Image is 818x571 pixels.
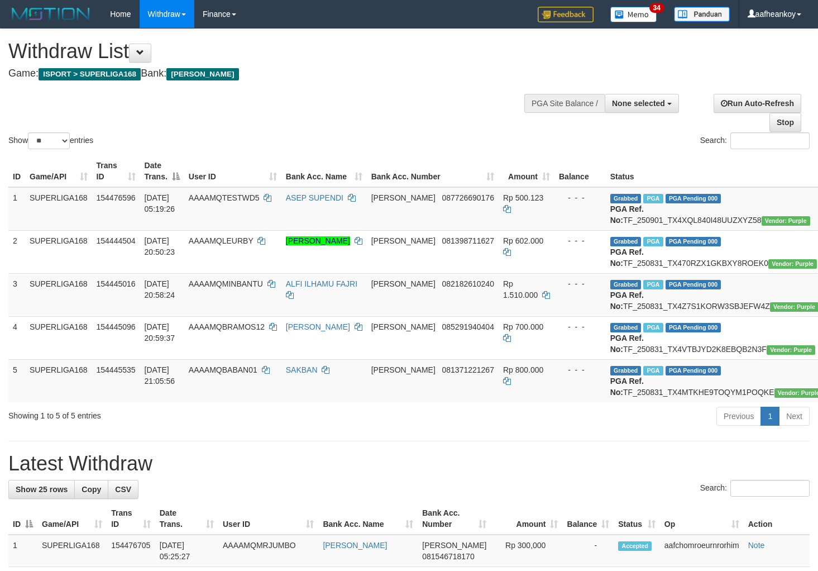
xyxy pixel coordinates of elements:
[559,192,601,203] div: - - -
[281,155,367,187] th: Bank Acc. Name: activate to sort column ascending
[614,503,660,535] th: Status: activate to sort column ascending
[559,321,601,332] div: - - -
[643,194,663,203] span: Marked by aafmaleo
[610,377,644,397] b: PGA Ref. No:
[674,7,730,22] img: panduan.png
[371,236,436,245] span: [PERSON_NAME]
[422,552,474,561] span: Copy 081546718170 to clipboard
[145,365,175,386] span: [DATE] 21:05:56
[286,322,350,331] a: [PERSON_NAME]
[730,132,810,149] input: Search:
[25,230,92,273] td: SUPERLIGA168
[155,535,218,567] td: [DATE] 05:25:27
[318,503,418,535] th: Bank Acc. Name: activate to sort column ascending
[538,7,594,22] img: Feedback.jpg
[499,155,554,187] th: Amount: activate to sort column ascending
[769,113,801,132] a: Stop
[503,236,543,245] span: Rp 602.000
[25,359,92,402] td: SUPERLIGA168
[189,193,260,202] span: AAAAMQTESTWD5
[8,155,25,187] th: ID
[610,7,657,22] img: Button%20Memo.svg
[145,322,175,342] span: [DATE] 20:59:37
[605,94,679,113] button: None selected
[189,279,263,288] span: AAAAMQMINBANTU
[643,323,663,332] span: Marked by aafheankoy
[666,366,721,375] span: PGA Pending
[218,535,318,567] td: AAAAMQMRJUMBO
[8,359,25,402] td: 5
[286,193,343,202] a: ASEP SUPENDI
[503,322,543,331] span: Rp 700.000
[37,535,107,567] td: SUPERLIGA168
[748,541,765,550] a: Note
[189,322,265,331] span: AAAAMQBRAMOS12
[442,193,494,202] span: Copy 087726690176 to clipboard
[25,316,92,359] td: SUPERLIGA168
[8,230,25,273] td: 2
[25,187,92,231] td: SUPERLIGA168
[8,40,534,63] h1: Withdraw List
[767,345,815,355] span: Vendor URL: https://trx4.1velocity.biz
[8,316,25,359] td: 4
[97,322,136,331] span: 154445096
[8,273,25,316] td: 3
[8,132,93,149] label: Show entries
[730,480,810,497] input: Search:
[442,322,494,331] span: Copy 085291940404 to clipboard
[8,453,810,475] h1: Latest Withdraw
[8,406,332,421] div: Showing 1 to 5 of 5 entries
[28,132,70,149] select: Showentries
[286,279,357,288] a: ALFI ILHAMU FAJRI
[559,235,601,246] div: - - -
[610,248,644,268] b: PGA Ref. No:
[643,237,663,246] span: Marked by aafounsreynich
[145,279,175,299] span: [DATE] 20:58:24
[8,6,93,22] img: MOTION_logo.png
[371,279,436,288] span: [PERSON_NAME]
[491,535,562,567] td: Rp 300,000
[25,273,92,316] td: SUPERLIGA168
[189,236,253,245] span: AAAAMQLEURBY
[503,279,538,299] span: Rp 1.510.000
[660,535,744,567] td: aafchomroeurnrorhim
[700,480,810,497] label: Search:
[779,407,810,426] a: Next
[218,503,318,535] th: User ID: activate to sort column ascending
[189,365,257,374] span: AAAAMQBABAN01
[8,535,37,567] td: 1
[503,193,543,202] span: Rp 500.123
[115,485,131,494] span: CSV
[418,503,491,535] th: Bank Acc. Number: activate to sort column ascending
[97,279,136,288] span: 154445016
[422,541,486,550] span: [PERSON_NAME]
[25,155,92,187] th: Game/API: activate to sort column ascending
[610,366,642,375] span: Grabbed
[610,194,642,203] span: Grabbed
[37,503,107,535] th: Game/API: activate to sort column ascending
[562,503,614,535] th: Balance: activate to sort column ascending
[610,323,642,332] span: Grabbed
[145,193,175,213] span: [DATE] 05:19:26
[286,365,318,374] a: SAKBAN
[39,68,141,80] span: ISPORT > SUPERLIGA168
[559,364,601,375] div: - - -
[643,366,663,375] span: Marked by aafheankoy
[8,480,75,499] a: Show 25 rows
[166,68,238,80] span: [PERSON_NAME]
[8,68,534,79] h4: Game: Bank:
[716,407,761,426] a: Previous
[643,280,663,289] span: Marked by aafheankoy
[155,503,218,535] th: Date Trans.: activate to sort column ascending
[666,280,721,289] span: PGA Pending
[97,365,136,374] span: 154445535
[610,204,644,225] b: PGA Ref. No:
[559,278,601,289] div: - - -
[442,279,494,288] span: Copy 082182610240 to clipboard
[108,480,138,499] a: CSV
[562,535,614,567] td: -
[612,99,665,108] span: None selected
[503,365,543,374] span: Rp 800.000
[371,322,436,331] span: [PERSON_NAME]
[760,407,779,426] a: 1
